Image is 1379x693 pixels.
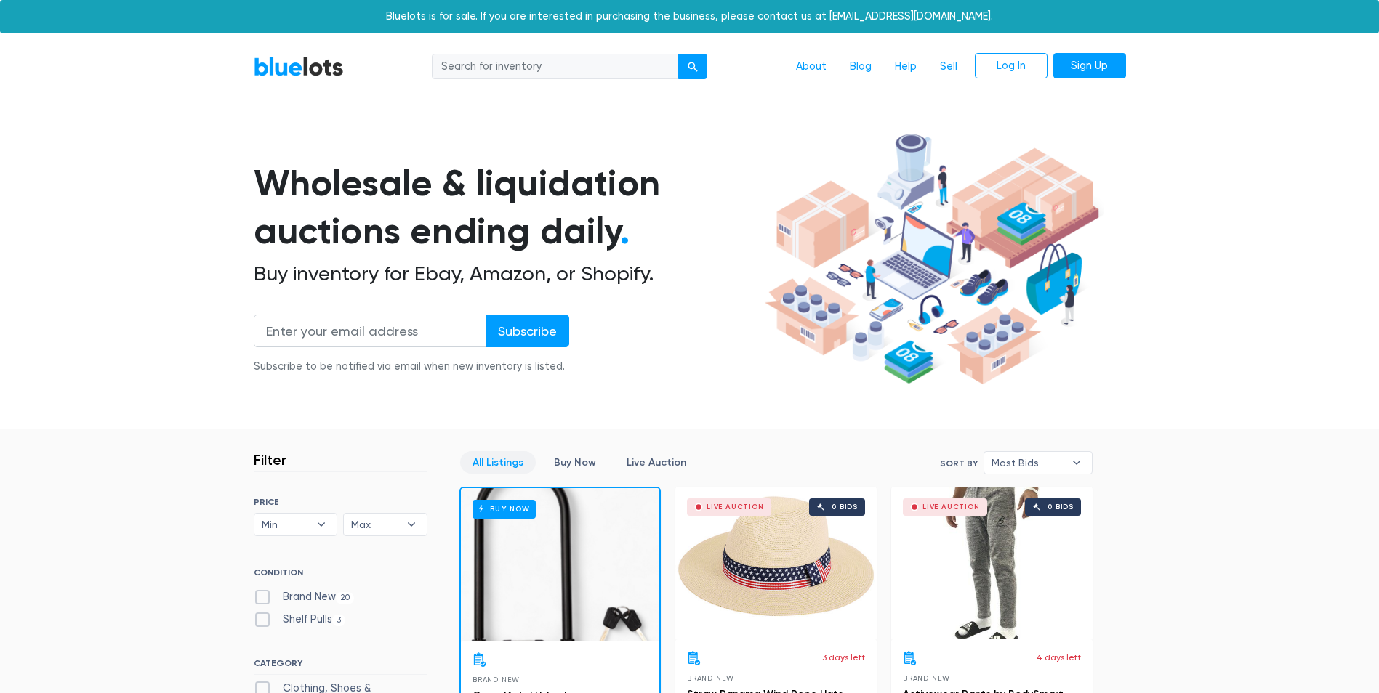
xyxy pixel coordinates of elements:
a: Live Auction 0 bids [891,487,1093,639]
span: Brand New [473,676,520,684]
input: Search for inventory [432,54,679,80]
a: Blog [838,53,883,81]
input: Subscribe [486,315,569,347]
h1: Wholesale & liquidation auctions ending daily [254,159,760,256]
a: BlueLots [254,56,344,77]
a: Live Auction [614,451,699,474]
b: ▾ [1061,452,1092,474]
span: Most Bids [992,452,1064,474]
span: Max [351,514,399,535]
b: ▾ [396,514,427,535]
b: ▾ [306,514,337,535]
a: About [784,53,838,81]
h6: CONDITION [254,567,427,583]
div: 0 bids [832,503,858,511]
label: Brand New [254,589,355,605]
a: Buy Now [542,451,608,474]
a: Sell [928,53,969,81]
h2: Buy inventory for Ebay, Amazon, or Shopify. [254,262,760,286]
h6: CATEGORY [254,658,427,674]
img: hero-ee84e7d0318cb26816c560f6b4441b76977f77a177738b4e94f68c95b2b83dbb.png [760,127,1104,392]
span: Min [262,514,310,535]
span: . [620,209,630,253]
div: Live Auction [922,503,980,511]
h6: PRICE [254,497,427,507]
p: 3 days left [822,651,865,664]
h3: Filter [254,451,286,469]
span: Brand New [903,674,950,682]
div: Live Auction [707,503,764,511]
a: All Listings [460,451,536,474]
p: 4 days left [1037,651,1081,664]
div: 0 bids [1048,503,1074,511]
span: Brand New [687,674,734,682]
a: Live Auction 0 bids [675,487,877,639]
h6: Buy Now [473,500,536,518]
label: Shelf Pulls [254,612,346,628]
span: 20 [336,592,355,604]
label: Sort By [940,457,978,470]
a: Log In [975,53,1048,79]
a: Help [883,53,928,81]
div: Subscribe to be notified via email when new inventory is listed. [254,359,569,375]
input: Enter your email address [254,315,486,347]
span: 3 [332,615,346,626]
a: Sign Up [1053,53,1126,79]
a: Buy Now [461,488,659,641]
